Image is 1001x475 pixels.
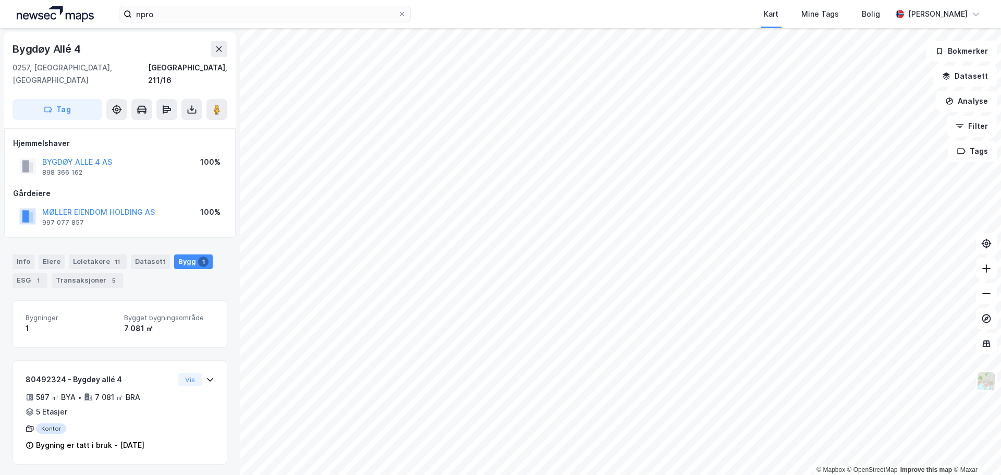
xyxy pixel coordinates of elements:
button: Tags [948,141,997,162]
div: Kart [764,8,778,20]
div: 11 [112,257,123,267]
button: Bokmerker [926,41,997,62]
div: Mine Tags [801,8,839,20]
div: Bygg [174,254,213,269]
div: 0257, [GEOGRAPHIC_DATA], [GEOGRAPHIC_DATA] [13,62,148,87]
div: Bolig [862,8,880,20]
button: Datasett [933,66,997,87]
a: OpenStreetMap [847,466,898,473]
button: Analyse [936,91,997,112]
div: 587 ㎡ BYA [36,391,76,404]
div: Datasett [131,254,170,269]
div: 7 081 ㎡ [124,322,214,335]
div: Bygdøy Allé 4 [13,41,82,57]
img: logo.a4113a55bc3d86da70a041830d287a7e.svg [17,6,94,22]
div: Hjemmelshaver [13,137,227,150]
div: • [78,393,82,401]
div: ESG [13,273,47,288]
div: 5 Etasjer [36,406,67,418]
div: Eiere [39,254,65,269]
button: Filter [947,116,997,137]
div: [GEOGRAPHIC_DATA], 211/16 [148,62,227,87]
span: Bygninger [26,313,116,322]
div: [PERSON_NAME] [908,8,968,20]
div: 1 [33,275,43,286]
div: Info [13,254,34,269]
img: Z [976,371,996,391]
div: 5 [108,275,119,286]
a: Improve this map [900,466,952,473]
div: 1 [26,322,116,335]
div: Gårdeiere [13,187,227,200]
div: 7 081 ㎡ BRA [95,391,140,404]
div: Transaksjoner [52,273,123,288]
div: 898 366 162 [42,168,82,177]
div: 100% [200,206,221,218]
div: 997 077 857 [42,218,84,227]
div: Leietakere [69,254,127,269]
button: Vis [178,373,202,386]
iframe: Chat Widget [949,425,1001,475]
div: Bygning er tatt i bruk - [DATE] [36,439,144,452]
span: Bygget bygningsområde [124,313,214,322]
a: Mapbox [816,466,845,473]
div: 80492324 - Bygdøy allé 4 [26,373,174,386]
input: Søk på adresse, matrikkel, gårdeiere, leietakere eller personer [132,6,398,22]
div: 100% [200,156,221,168]
div: 1 [198,257,209,267]
button: Tag [13,99,102,120]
